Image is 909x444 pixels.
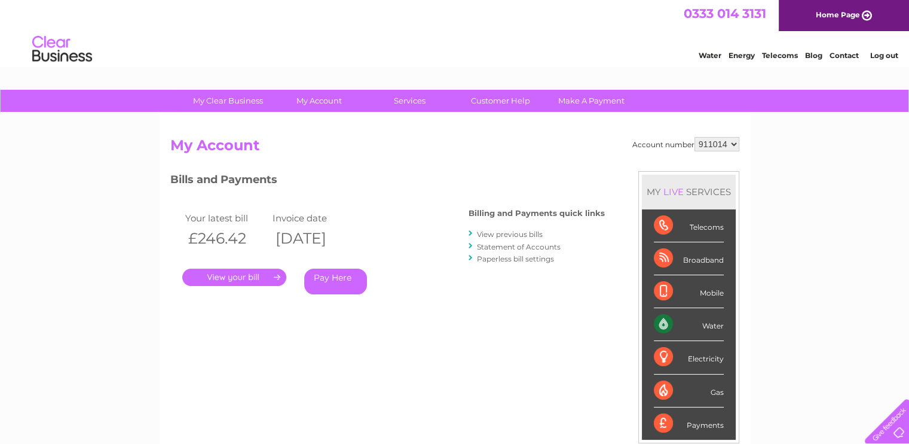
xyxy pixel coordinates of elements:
[805,51,822,60] a: Blog
[699,51,721,60] a: Water
[173,7,737,58] div: Clear Business is a trading name of Verastar Limited (registered in [GEOGRAPHIC_DATA] No. 3667643...
[654,375,724,407] div: Gas
[654,209,724,242] div: Telecoms
[182,269,286,286] a: .
[477,230,543,239] a: View previous bills
[870,51,898,60] a: Log out
[642,175,736,209] div: MY SERVICES
[270,90,368,112] a: My Account
[542,90,641,112] a: Make A Payment
[270,226,357,251] th: [DATE]
[32,31,93,68] img: logo.png
[654,407,724,440] div: Payments
[830,51,859,60] a: Contact
[654,242,724,275] div: Broadband
[477,254,554,263] a: Paperless bill settings
[654,308,724,341] div: Water
[170,171,605,192] h3: Bills and Payments
[477,242,561,251] a: Statement of Accounts
[661,186,686,197] div: LIVE
[632,137,739,151] div: Account number
[654,341,724,374] div: Electricity
[170,137,739,160] h2: My Account
[304,269,367,294] a: Pay Here
[360,90,459,112] a: Services
[182,226,270,251] th: £246.42
[270,210,357,226] td: Invoice date
[762,51,798,60] a: Telecoms
[729,51,755,60] a: Energy
[182,210,270,226] td: Your latest bill
[469,209,605,218] h4: Billing and Payments quick links
[684,6,766,21] a: 0333 014 3131
[451,90,550,112] a: Customer Help
[179,90,277,112] a: My Clear Business
[654,275,724,308] div: Mobile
